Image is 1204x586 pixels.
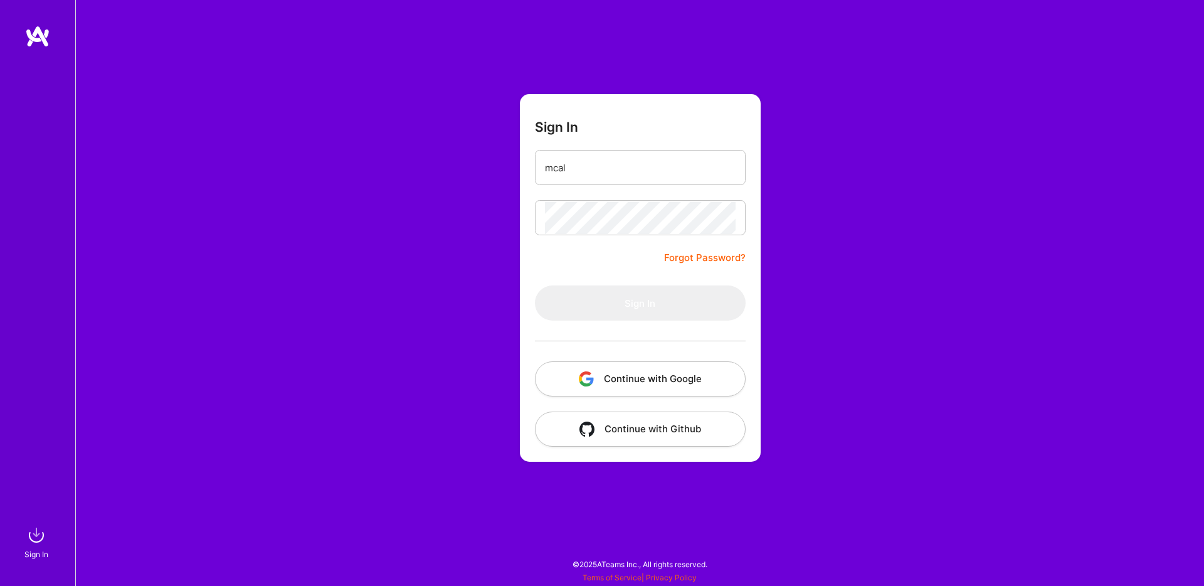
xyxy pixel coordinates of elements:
[25,25,50,48] img: logo
[664,250,746,265] a: Forgot Password?
[583,573,697,582] span: |
[545,152,736,184] input: Email...
[583,573,642,582] a: Terms of Service
[579,422,594,437] img: icon
[26,523,49,561] a: sign inSign In
[535,412,746,447] button: Continue with Github
[24,523,49,548] img: sign in
[579,371,594,386] img: icon
[24,548,48,561] div: Sign In
[646,573,697,582] a: Privacy Policy
[535,285,746,321] button: Sign In
[535,119,578,135] h3: Sign In
[75,548,1204,580] div: © 2025 ATeams Inc., All rights reserved.
[535,361,746,397] button: Continue with Google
